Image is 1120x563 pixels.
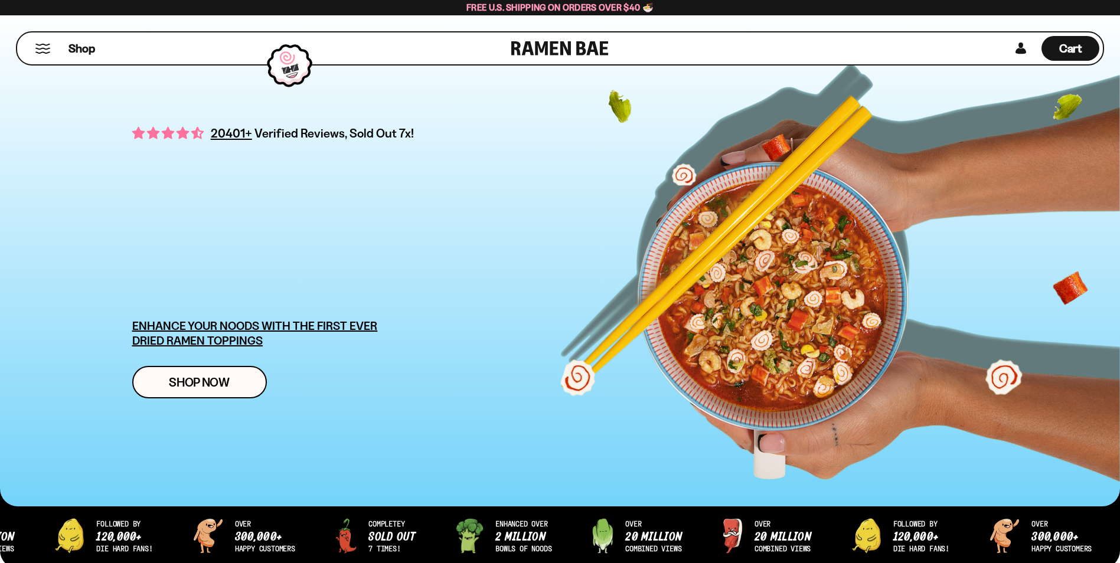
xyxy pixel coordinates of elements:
[1041,32,1099,64] div: Cart
[132,366,267,398] a: Shop Now
[68,36,95,61] a: Shop
[211,124,252,142] span: 20401+
[169,376,230,388] span: Shop Now
[254,126,414,140] span: Verified Reviews, Sold Out 7x!
[68,41,95,57] span: Shop
[466,2,654,13] span: Free U.S. Shipping on Orders over $40 🍜
[35,44,51,54] button: Mobile Menu Trigger
[1059,41,1082,55] span: Cart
